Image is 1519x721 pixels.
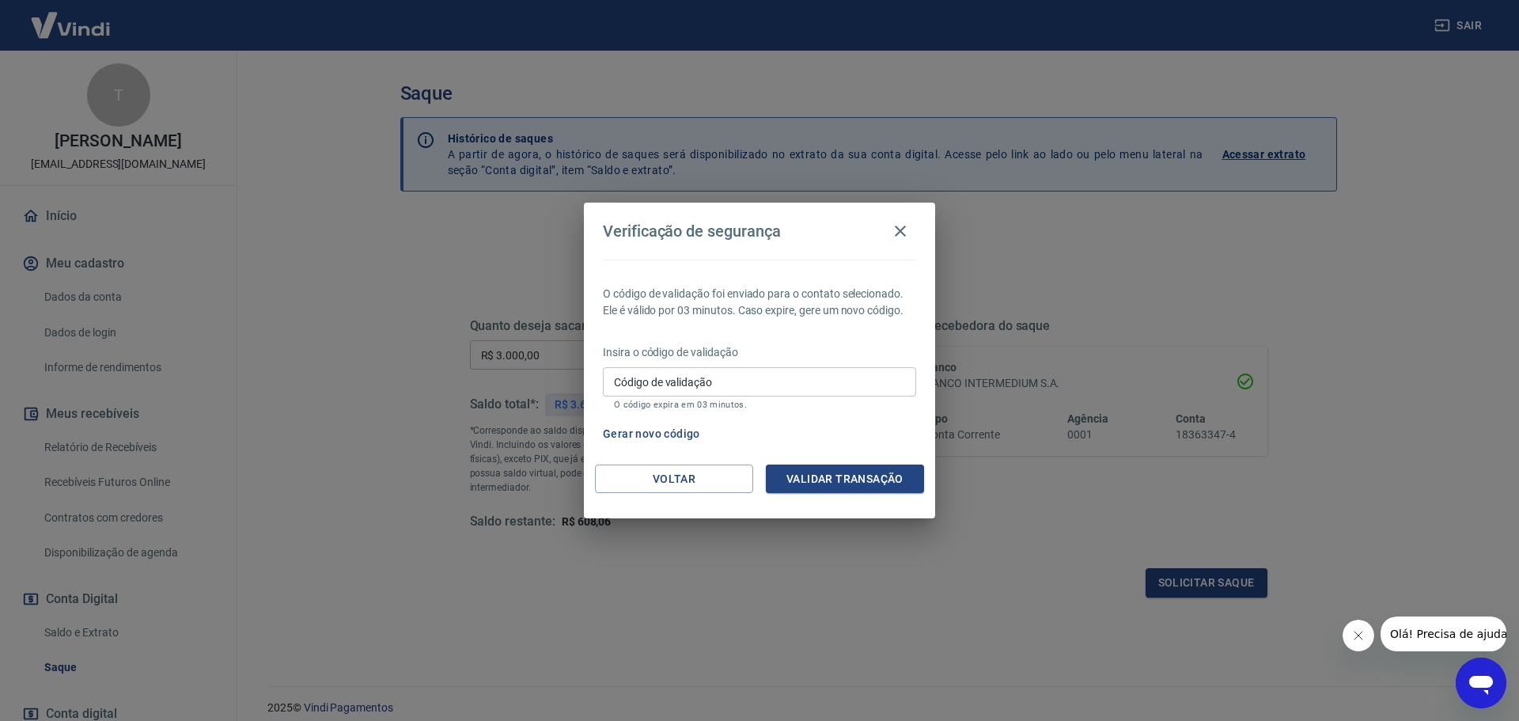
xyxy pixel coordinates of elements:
[1381,617,1506,651] iframe: Mensagem da empresa
[595,465,753,494] button: Voltar
[597,419,706,449] button: Gerar novo código
[603,344,916,361] p: Insira o código de validação
[603,286,916,319] p: O código de validação foi enviado para o contato selecionado. Ele é válido por 03 minutos. Caso e...
[766,465,924,494] button: Validar transação
[614,400,905,410] p: O código expira em 03 minutos.
[1456,658,1506,708] iframe: Botão para abrir a janela de mensagens
[603,222,781,241] h4: Verificação de segurança
[9,11,133,24] span: Olá! Precisa de ajuda?
[1343,620,1374,651] iframe: Fechar mensagem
